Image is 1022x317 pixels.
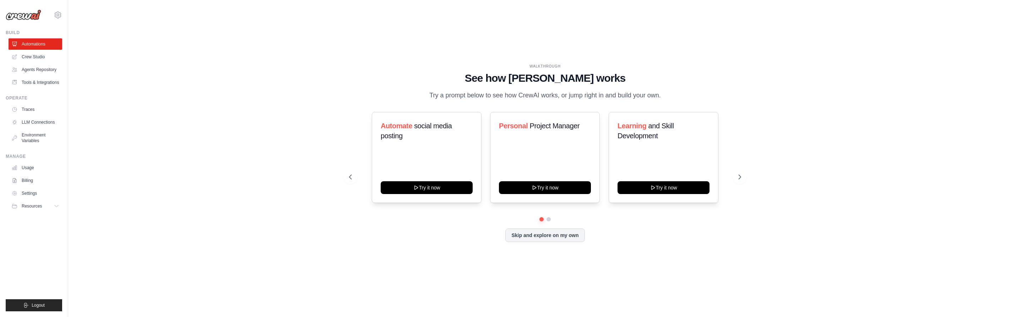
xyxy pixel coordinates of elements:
span: social media posting [381,122,452,140]
span: Automate [381,122,412,130]
button: Skip and explore on my own [505,229,585,242]
a: Automations [9,38,62,50]
span: Resources [22,203,42,209]
a: Crew Studio [9,51,62,63]
button: Try it now [499,181,591,194]
img: Logo [6,10,41,20]
div: Manage [6,154,62,159]
div: Operate [6,95,62,101]
button: Try it now [381,181,473,194]
div: WALKTHROUGH [349,64,741,69]
a: Traces [9,104,62,115]
div: Build [6,30,62,36]
span: Personal [499,122,528,130]
span: Project Manager [530,122,580,130]
a: Agents Repository [9,64,62,75]
button: Logout [6,299,62,311]
span: Learning [618,122,646,130]
a: Tools & Integrations [9,77,62,88]
a: Usage [9,162,62,173]
button: Resources [9,200,62,212]
button: Try it now [618,181,710,194]
a: Environment Variables [9,129,62,146]
a: LLM Connections [9,117,62,128]
h1: See how [PERSON_NAME] works [349,72,741,85]
a: Billing [9,175,62,186]
span: and Skill Development [618,122,674,140]
span: Logout [32,302,45,308]
p: Try a prompt below to see how CrewAI works, or jump right in and build your own. [426,90,664,101]
a: Settings [9,188,62,199]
